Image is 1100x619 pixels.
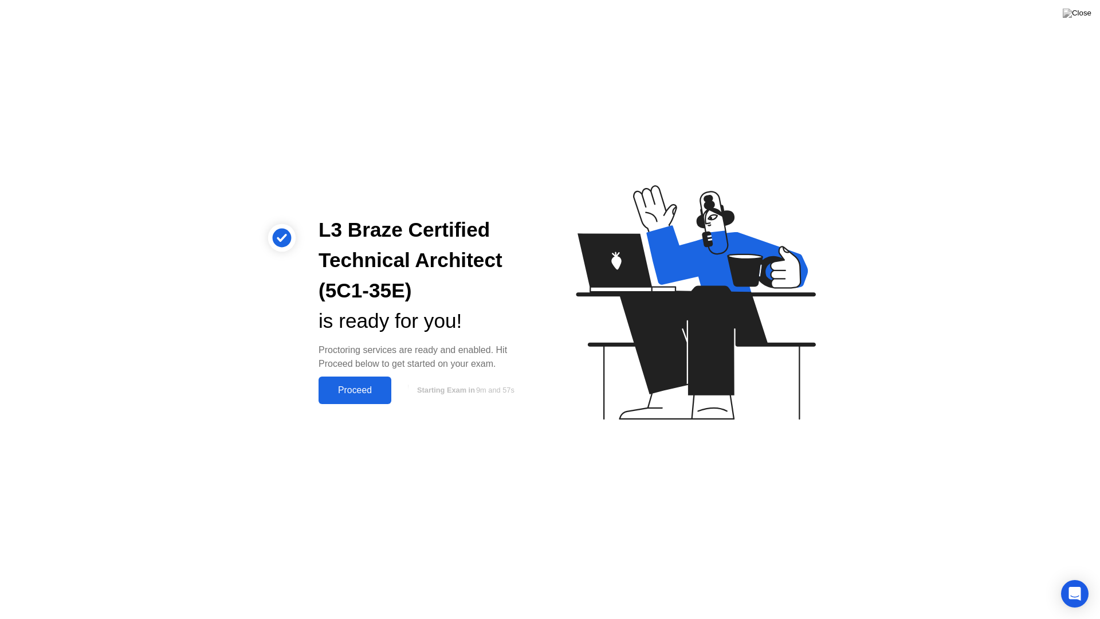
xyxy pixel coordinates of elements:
button: Proceed [319,377,391,404]
div: is ready for you! [319,306,532,336]
div: Proceed [322,385,388,395]
div: L3 Braze Certified Technical Architect (5C1-35E) [319,215,532,305]
img: Close [1063,9,1091,18]
button: Starting Exam in9m and 57s [397,379,532,401]
div: Proctoring services are ready and enabled. Hit Proceed below to get started on your exam. [319,343,532,371]
span: 9m and 57s [476,386,514,394]
div: Open Intercom Messenger [1061,580,1089,608]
